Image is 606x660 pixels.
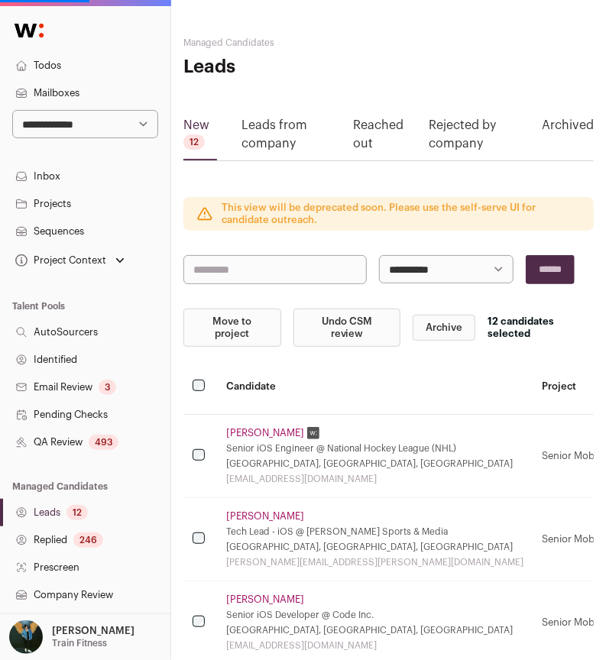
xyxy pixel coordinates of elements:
button: Move to project [183,309,281,347]
div: [GEOGRAPHIC_DATA], [GEOGRAPHIC_DATA], [GEOGRAPHIC_DATA] [226,458,523,470]
div: [GEOGRAPHIC_DATA], [GEOGRAPHIC_DATA], [GEOGRAPHIC_DATA] [226,541,523,553]
a: New [183,116,217,156]
a: Reached out [353,116,405,159]
img: 12031951-medium_jpg [9,620,43,654]
button: Archive [413,315,475,341]
a: [PERSON_NAME] [226,510,304,522]
div: 493 [89,435,118,450]
div: [PERSON_NAME][EMAIL_ADDRESS][PERSON_NAME][DOMAIN_NAME] [226,556,523,568]
a: Leads from company [241,116,329,159]
p: Train Fitness [52,637,107,649]
a: [PERSON_NAME] [226,427,304,439]
button: Open dropdown [6,620,138,654]
div: 12 candidates selected [488,315,594,340]
div: Senior iOS Developer @ Code Inc. [226,609,523,621]
div: [EMAIL_ADDRESS][DOMAIN_NAME] [226,639,523,652]
a: Archived [542,116,594,141]
div: Tech Lead - iOS @ [PERSON_NAME] Sports & Media [226,526,523,538]
div: 3 [99,380,116,395]
div: [GEOGRAPHIC_DATA], [GEOGRAPHIC_DATA], [GEOGRAPHIC_DATA] [226,624,523,636]
div: [EMAIL_ADDRESS][DOMAIN_NAME] [226,473,523,485]
div: Project Context [12,254,106,267]
img: Wellfound [6,15,52,46]
div: 12 [183,134,205,150]
p: [PERSON_NAME] [52,625,134,637]
a: [PERSON_NAME] [226,594,304,606]
div: 12 [66,505,88,520]
h1: Leads [183,55,320,79]
div: Senior iOS Engineer @ National Hockey League (NHL) [226,442,523,455]
button: Undo CSM review [293,309,400,347]
div: 246 [73,532,103,548]
th: Candidate [217,359,533,415]
button: Open dropdown [12,250,128,271]
h2: Managed Candidates [183,37,320,49]
p: This view will be deprecated soon. Please use the self-serve UI for candidate outreach. [222,202,580,226]
a: Rejected by company [429,116,517,159]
